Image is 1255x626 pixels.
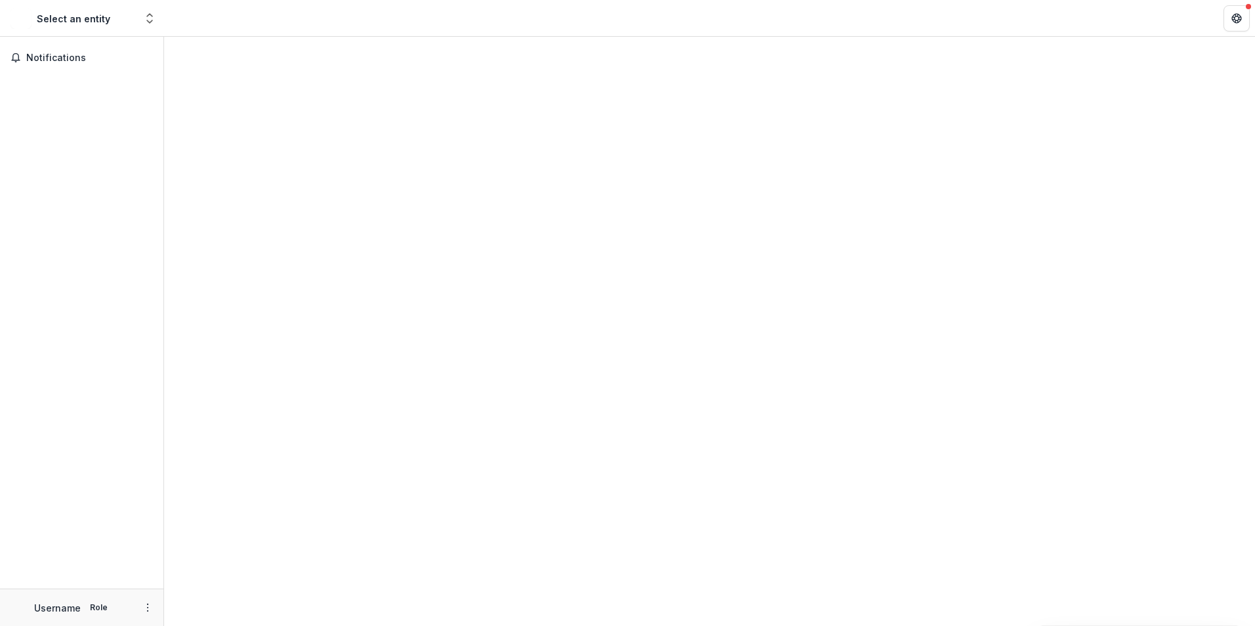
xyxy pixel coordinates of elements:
[86,602,112,614] p: Role
[37,12,110,26] div: Select an entity
[140,600,156,616] button: More
[5,47,158,68] button: Notifications
[1223,5,1250,31] button: Get Help
[34,601,81,615] p: Username
[140,5,159,31] button: Open entity switcher
[26,52,153,64] span: Notifications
